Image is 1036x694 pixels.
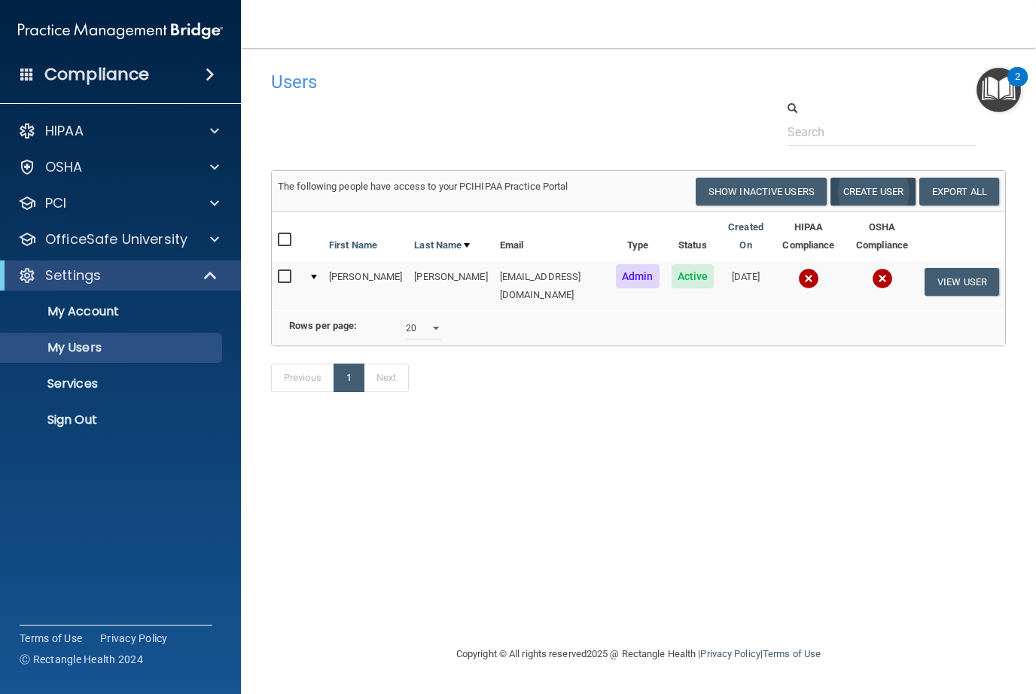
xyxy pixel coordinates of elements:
p: Services [10,376,215,391]
a: PCI [18,194,219,212]
a: Previous [271,364,334,392]
span: Active [672,264,715,288]
th: Email [494,212,610,261]
td: [PERSON_NAME] [408,261,493,310]
th: HIPAA Compliance [772,212,846,261]
button: Create User [830,178,916,205]
span: Admin [616,264,660,288]
td: [PERSON_NAME] [323,261,408,310]
img: cross.ca9f0e7f.svg [872,268,893,289]
a: Settings [18,266,218,285]
a: HIPAA [18,122,219,140]
span: The following people have access to your PCIHIPAA Practice Portal [278,181,568,192]
p: My Users [10,340,215,355]
a: Next [364,364,409,392]
div: 2 [1015,77,1020,96]
p: HIPAA [45,122,84,140]
p: Sign Out [10,412,215,428]
p: Settings [45,266,101,285]
a: 1 [334,364,364,392]
a: Terms of Use [20,631,82,646]
a: Created On [726,218,766,254]
h4: Compliance [44,64,149,85]
p: OfficeSafe University [45,230,187,248]
td: [EMAIL_ADDRESS][DOMAIN_NAME] [494,261,610,310]
p: My Account [10,304,215,319]
button: Open Resource Center, 2 new notifications [977,68,1021,112]
td: [DATE] [720,261,772,310]
a: Privacy Policy [700,648,760,659]
div: Copyright © All rights reserved 2025 @ Rectangle Health | | [364,630,913,678]
input: Search [788,118,976,146]
b: Rows per page: [289,320,357,331]
a: Terms of Use [763,648,821,659]
img: cross.ca9f0e7f.svg [798,268,819,289]
button: View User [925,268,999,296]
a: Privacy Policy [100,631,168,646]
a: OfficeSafe University [18,230,219,248]
iframe: Drift Widget Chat Controller [775,587,1018,647]
th: Status [666,212,721,261]
span: Ⓒ Rectangle Health 2024 [20,652,143,667]
p: OSHA [45,158,83,176]
p: PCI [45,194,66,212]
th: Type [610,212,666,261]
h4: Users [271,72,690,92]
a: Export All [919,178,999,205]
th: OSHA Compliance [846,212,919,261]
a: First Name [329,236,377,254]
a: OSHA [18,158,219,176]
a: Last Name [414,236,470,254]
img: PMB logo [18,16,223,46]
button: Show Inactive Users [696,178,827,205]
